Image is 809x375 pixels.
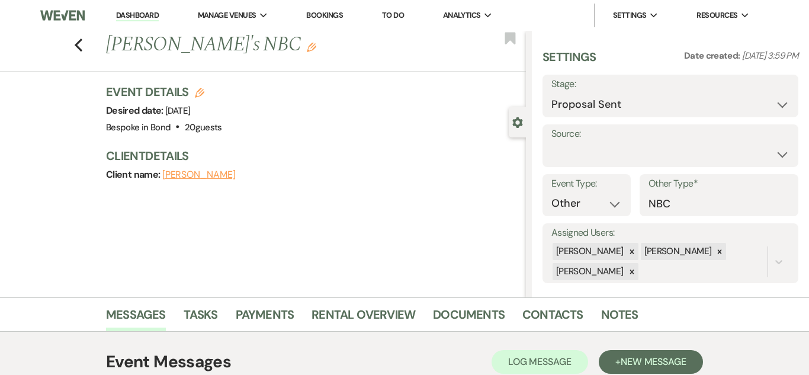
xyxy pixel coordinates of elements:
a: Tasks [184,305,218,331]
button: +New Message [599,350,703,374]
span: 20 guests [185,121,222,133]
span: Bespoke in Bond [106,121,171,133]
button: Log Message [492,350,588,374]
h3: Settings [542,49,596,75]
button: [PERSON_NAME] [162,170,236,180]
a: To Do [382,10,404,20]
label: Assigned Users: [551,225,789,242]
a: Bookings [306,10,343,20]
a: Documents [433,305,505,331]
label: Stage: [551,76,789,93]
h1: [PERSON_NAME]'s NBC [106,31,437,59]
a: Payments [236,305,294,331]
a: Rental Overview [312,305,415,331]
a: Messages [106,305,166,331]
span: Client name: [106,168,162,181]
label: Event Type: [551,175,622,193]
span: Resources [696,9,737,21]
span: Date created: [684,50,742,62]
h3: Event Details [106,84,222,100]
div: [PERSON_NAME] [553,263,625,280]
a: Notes [601,305,638,331]
span: New Message [621,355,686,368]
button: Close lead details [512,116,523,127]
h1: Event Messages [106,350,231,374]
button: Edit [307,41,316,52]
img: Weven Logo [40,3,85,28]
label: Source: [551,126,789,143]
span: [DATE] 3:59 PM [742,50,798,62]
div: [PERSON_NAME] [641,243,714,260]
span: Log Message [508,355,572,368]
span: Desired date: [106,104,165,117]
div: [PERSON_NAME] [553,243,625,260]
span: Analytics [443,9,481,21]
span: [DATE] [165,105,190,117]
label: Other Type* [649,175,789,193]
a: Dashboard [116,10,159,21]
span: Manage Venues [198,9,256,21]
a: Contacts [522,305,583,331]
h3: Client Details [106,148,514,164]
span: Settings [613,9,647,21]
